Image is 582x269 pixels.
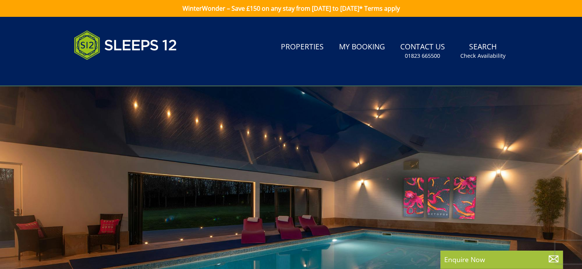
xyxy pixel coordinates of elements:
[74,26,177,64] img: Sleeps 12
[397,39,448,64] a: Contact Us01823 665500
[70,69,150,75] iframe: Customer reviews powered by Trustpilot
[278,39,327,56] a: Properties
[444,254,559,264] p: Enquire Now
[460,52,505,60] small: Check Availability
[457,39,509,64] a: SearchCheck Availability
[405,52,440,60] small: 01823 665500
[336,39,388,56] a: My Booking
